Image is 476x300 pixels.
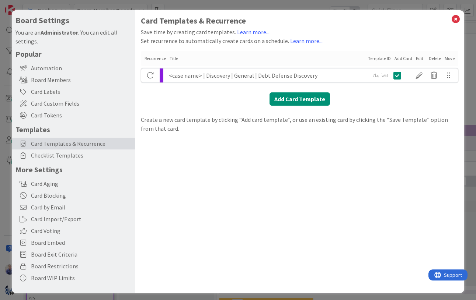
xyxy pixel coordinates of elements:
div: Board Members [12,74,135,86]
div: Card Aging [12,178,135,190]
span: Board Restrictions [31,262,131,271]
div: Template ID [368,55,391,62]
a: Learn more... [290,37,323,45]
h5: Popular [15,49,131,59]
div: Card Labels [12,86,135,98]
h1: Card Templates & Recurrence [141,16,458,25]
div: Board WIP Limits [12,272,135,284]
div: <case name> | Discovery | General | Debt Defense Discovery [169,68,365,82]
div: Move [445,55,455,62]
button: Add Card Template [270,92,330,106]
div: Delete [429,55,441,62]
h5: More Settings [15,165,131,174]
span: Board Embed [31,238,131,247]
span: Card by Email [31,203,131,212]
div: Recurrence [145,55,166,62]
a: Learn more... [237,28,270,36]
div: Card Import/Export [12,213,135,225]
div: Set recurrence to automatically create cards on a schedule. [141,36,458,45]
div: Save time by creating card templates. [141,28,458,36]
span: Card Templates & Recurrence [31,139,131,148]
span: Card Custom Fields [31,99,131,108]
span: Support [15,1,34,10]
span: Checklist Templates [31,151,131,160]
div: Edit [416,55,425,62]
span: Board Exit Criteria [31,250,131,259]
span: Card Voting [31,226,131,235]
h4: Board Settings [15,16,131,25]
div: Title [170,55,364,62]
div: Card Blocking [12,190,135,201]
div: Create a new card template by clicking “Add card template”, or use an existing card by clicking t... [141,115,458,133]
div: You are an . You can edit all settings. [15,28,131,46]
h5: Templates [15,125,131,134]
span: Card Tokens [31,111,131,120]
div: Automation [12,62,135,74]
div: 7bqifw5I [368,68,393,82]
div: Add Card [395,55,412,62]
b: Administrator [41,29,78,36]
